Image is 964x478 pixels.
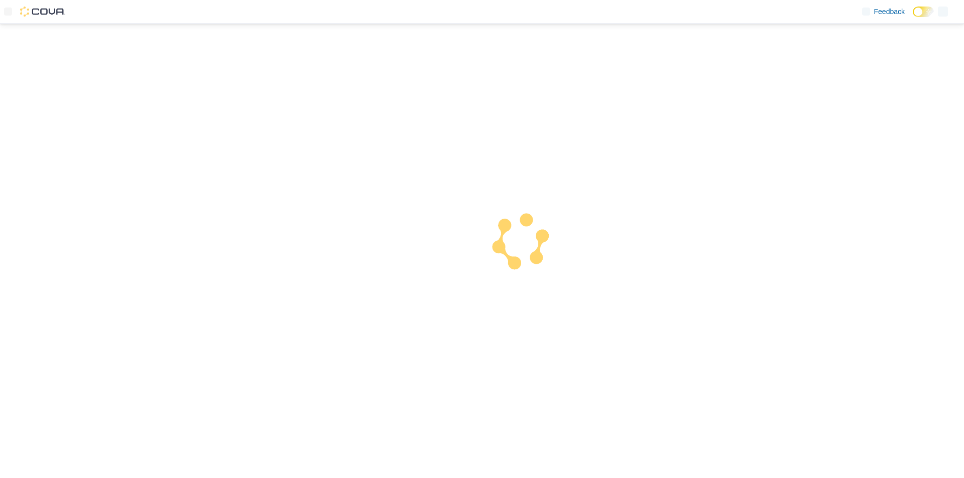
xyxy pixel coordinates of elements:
[858,2,909,22] a: Feedback
[874,7,905,17] span: Feedback
[913,7,934,17] input: Dark Mode
[913,17,913,18] span: Dark Mode
[20,7,65,17] img: Cova
[482,206,557,281] img: cova-loader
